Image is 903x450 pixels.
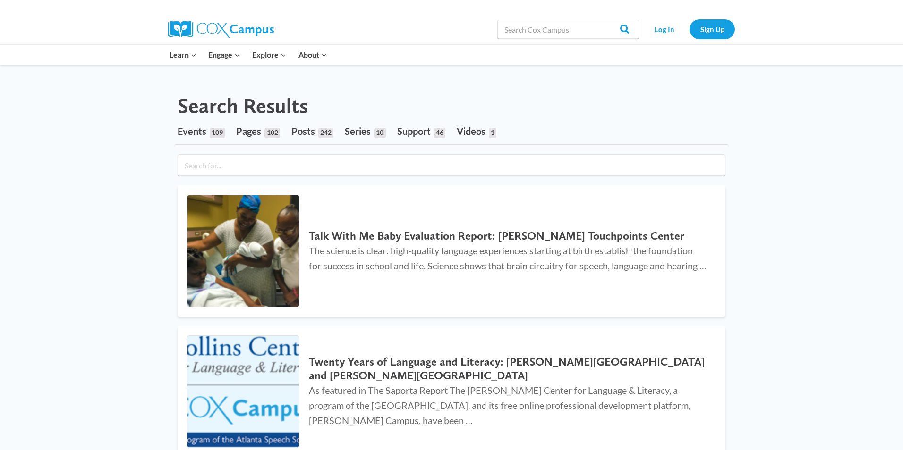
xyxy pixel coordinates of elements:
[644,19,685,39] a: Log In
[178,125,206,137] span: Events
[291,118,333,144] a: Posts242
[397,125,431,137] span: Support
[208,49,240,61] span: Engage
[397,118,445,144] a: Support46
[309,229,707,243] h2: Talk With Me Baby Evaluation Report: [PERSON_NAME] Touchpoints Center
[178,154,725,176] input: Search for...
[178,118,225,144] a: Events109
[163,45,332,65] nav: Primary Navigation
[187,336,299,447] img: Twenty Years of Language and Literacy: Rollins Center and Cox Campus
[345,125,371,137] span: Series
[374,128,385,138] span: 10
[457,125,486,137] span: Videos
[309,245,707,271] span: The science is clear: high-quality language experiences starting at birth establish the foundatio...
[489,128,496,138] span: 1
[497,20,639,39] input: Search Cox Campus
[690,19,735,39] a: Sign Up
[309,384,690,426] span: As featured in The Saporta Report The [PERSON_NAME] Center for Language & Literacy, a program of ...
[252,49,286,61] span: Explore
[264,128,280,138] span: 102
[434,128,445,138] span: 46
[291,125,315,137] span: Posts
[345,118,385,144] a: Series10
[236,118,280,144] a: Pages102
[168,21,274,38] img: Cox Campus
[298,49,327,61] span: About
[644,19,735,39] nav: Secondary Navigation
[210,128,225,138] span: 109
[457,118,496,144] a: Videos1
[236,125,261,137] span: Pages
[178,93,308,118] h1: Search Results
[178,185,725,317] a: Talk With Me Baby Evaluation Report: Brazelton Touchpoints Center Talk With Me Baby Evaluation Re...
[318,128,333,138] span: 242
[309,355,707,383] h2: Twenty Years of Language and Literacy: [PERSON_NAME][GEOGRAPHIC_DATA] and [PERSON_NAME][GEOGRAPHI...
[187,195,299,307] img: Talk With Me Baby Evaluation Report: Brazelton Touchpoints Center
[170,49,196,61] span: Learn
